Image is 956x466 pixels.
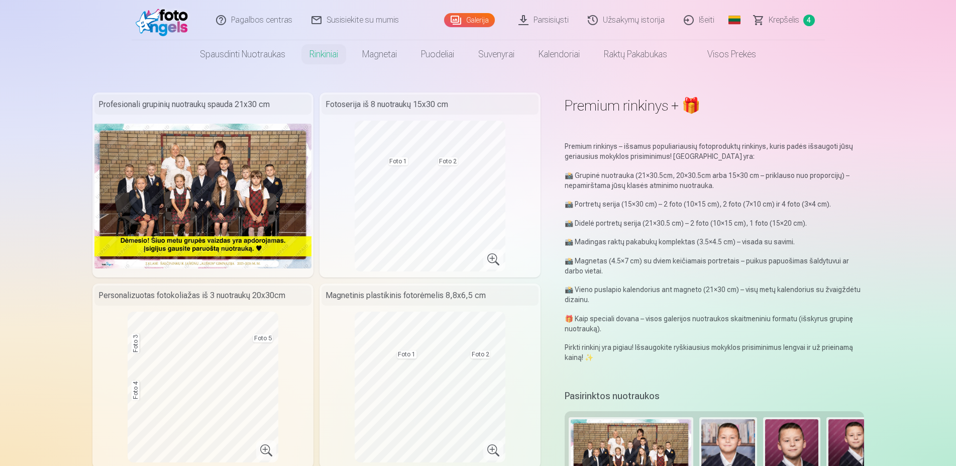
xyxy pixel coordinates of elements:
[94,95,311,115] div: Profesionali grupinių nuotraukų spauda 21x30 cm
[565,285,864,305] p: 📸 Vieno puslapio kalendorius ant magneto (21×30 cm) – visų metų kalendorius su žvaigždėtu dizainu.
[565,314,864,334] p: 🎁 Kaip speciali dovana – visos galerijos nuotraukos skaitmeniniu formatu (išskyrus grupinę nuotra...
[565,256,864,276] p: 📸 Magnetas (4.5×7 cm) su dviem keičiamais portretais – puikus papuošimas šaldytuvui ar darbo vietai.
[592,40,679,68] a: Raktų pakabukas
[565,342,864,362] p: Pirkti rinkinį yra pigiau! Išsaugokite ryškiausius mokyklos prisiminimus lengvai ir už prieinamą ...
[769,14,799,26] span: Krepšelis
[526,40,592,68] a: Kalendoriai
[565,199,864,209] p: 📸 Portretų serija (15×30 cm) – 2 foto (10×15 cm), 2 foto (7×10 cm) ir 4 foto (3×4 cm).
[444,13,495,27] a: Galerija
[565,141,864,161] p: Premium rinkinys – išsamus populiariausių fotoproduktų rinkinys, kuris padės išsaugoti jūsų geria...
[322,286,539,306] div: Magnetinis plastikinis fotorėmelis 8,8x6,5 cm
[322,95,539,115] div: Fotoserija iš 8 nuotraukų 15x30 cm
[94,286,311,306] div: Personalizuotas fotokoliažas iš 3 nuotraukų 20x30cm
[188,40,297,68] a: Spausdinti nuotraukas
[466,40,526,68] a: Suvenyrai
[803,15,815,26] span: 4
[679,40,768,68] a: Visos prekės
[565,97,864,115] h1: Premium rinkinys + 🎁
[409,40,466,68] a: Puodeliai
[565,218,864,228] p: 📸 Didelė portretų serija (21×30.5 cm) – 2 foto (10×15 cm), 1 foto (15×20 cm).
[350,40,409,68] a: Magnetai
[136,4,193,36] img: /fa2
[565,170,864,191] p: 📸 Grupinė nuotrauka (21×30.5cm, 20×30.5cm arba 15×30 cm – priklauso nuo proporcijų) – nepamirštam...
[565,237,864,247] p: 📸 Madingas raktų pakabukų komplektas (3.5×4.5 cm) – visada su savimi.
[297,40,350,68] a: Rinkiniai
[565,389,660,403] h5: Pasirinktos nuotraukos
